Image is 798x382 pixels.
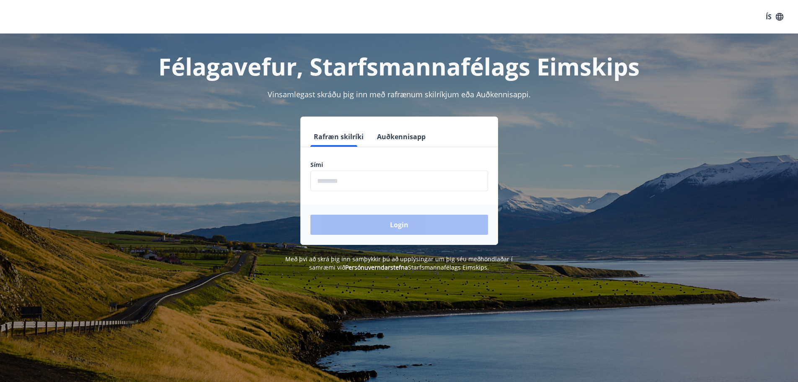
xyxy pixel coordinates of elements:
a: Persónuverndarstefna [345,263,408,271]
label: Sími [310,161,488,169]
button: ÍS [761,9,788,24]
button: Rafræn skilríki [310,127,367,147]
span: Með því að skrá þig inn samþykkir þú að upplýsingar um þig séu meðhöndlaðar í samræmi við Starfsm... [285,255,513,271]
h1: Félagavefur, Starfsmannafélags Eimskips [108,50,691,82]
span: Vinsamlegast skráðu þig inn með rafrænum skilríkjum eða Auðkennisappi. [268,89,531,99]
button: Auðkennisapp [374,127,429,147]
